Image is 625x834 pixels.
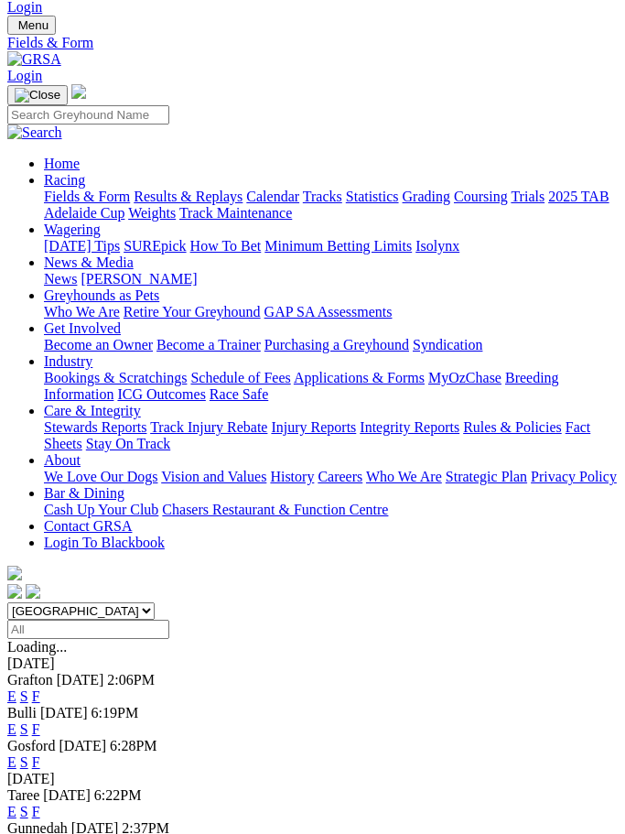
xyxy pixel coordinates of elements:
[246,189,299,204] a: Calendar
[44,469,618,485] div: About
[303,189,342,204] a: Tracks
[57,672,104,688] span: [DATE]
[7,721,16,737] a: E
[454,189,508,204] a: Coursing
[318,469,362,484] a: Careers
[15,88,60,103] img: Close
[270,469,314,484] a: History
[44,189,609,221] a: 2025 TAB Adelaide Cup
[446,469,527,484] a: Strategic Plan
[43,787,91,803] span: [DATE]
[7,639,67,655] span: Loading...
[44,156,80,171] a: Home
[190,238,262,254] a: How To Bet
[94,787,142,803] span: 6:22PM
[44,452,81,468] a: About
[44,255,134,270] a: News & Media
[7,655,618,672] div: [DATE]
[44,469,157,484] a: We Love Our Dogs
[44,419,146,435] a: Stewards Reports
[7,51,61,68] img: GRSA
[117,386,205,402] a: ICG Outcomes
[44,370,618,403] div: Industry
[7,804,16,819] a: E
[44,419,590,451] a: Fact Sheets
[264,337,409,352] a: Purchasing a Greyhound
[162,502,388,517] a: Chasers Restaurant & Function Centre
[44,287,159,303] a: Greyhounds as Pets
[44,353,92,369] a: Industry
[44,419,618,452] div: Care & Integrity
[124,238,186,254] a: SUREpick
[264,304,393,320] a: GAP SA Assessments
[7,35,618,51] a: Fields & Form
[86,436,170,451] a: Stay On Track
[179,205,292,221] a: Track Maintenance
[44,189,130,204] a: Fields & Form
[7,620,169,639] input: Select date
[7,705,37,720] span: Bulli
[413,337,482,352] a: Syndication
[32,721,40,737] a: F
[32,754,40,770] a: F
[44,337,153,352] a: Become an Owner
[190,370,290,385] a: Schedule of Fees
[110,738,157,753] span: 6:28PM
[44,370,187,385] a: Bookings & Scratchings
[44,271,77,287] a: News
[7,738,55,753] span: Gosford
[360,419,459,435] a: Integrity Reports
[44,271,618,287] div: News & Media
[44,304,120,320] a: Who We Are
[7,16,56,35] button: Toggle navigation
[7,566,22,580] img: logo-grsa-white.png
[7,672,53,688] span: Grafton
[271,419,356,435] a: Injury Reports
[346,189,399,204] a: Statistics
[7,754,16,770] a: E
[124,304,261,320] a: Retire Your Greyhound
[44,238,120,254] a: [DATE] Tips
[44,337,618,353] div: Get Involved
[44,502,158,517] a: Cash Up Your Club
[7,105,169,125] input: Search
[26,584,40,599] img: twitter.svg
[403,189,450,204] a: Grading
[511,189,544,204] a: Trials
[44,502,618,518] div: Bar & Dining
[156,337,261,352] a: Become a Trainer
[7,787,39,803] span: Taree
[44,370,559,402] a: Breeding Information
[7,85,68,105] button: Toggle navigation
[294,370,425,385] a: Applications & Forms
[32,688,40,704] a: F
[7,68,42,83] a: Login
[92,705,139,720] span: 6:19PM
[128,205,176,221] a: Weights
[428,370,501,385] a: MyOzChase
[44,304,618,320] div: Greyhounds as Pets
[20,721,28,737] a: S
[107,672,155,688] span: 2:06PM
[7,771,618,787] div: [DATE]
[7,125,62,141] img: Search
[134,189,242,204] a: Results & Replays
[44,320,121,336] a: Get Involved
[81,271,197,287] a: [PERSON_NAME]
[20,754,28,770] a: S
[18,18,48,32] span: Menu
[463,419,562,435] a: Rules & Policies
[44,222,101,237] a: Wagering
[44,238,618,255] div: Wagering
[150,419,267,435] a: Track Injury Rebate
[415,238,459,254] a: Isolynx
[44,403,141,418] a: Care & Integrity
[44,518,132,534] a: Contact GRSA
[40,705,88,720] span: [DATE]
[20,688,28,704] a: S
[210,386,268,402] a: Race Safe
[44,172,85,188] a: Racing
[531,469,617,484] a: Privacy Policy
[366,469,442,484] a: Who We Are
